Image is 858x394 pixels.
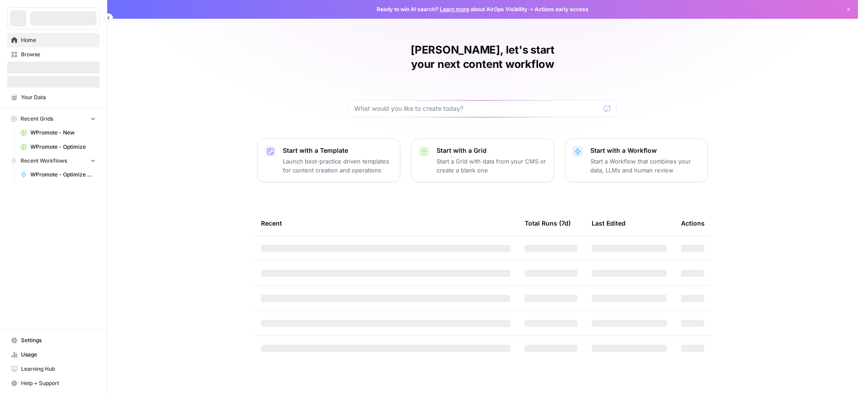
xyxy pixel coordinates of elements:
[7,333,100,348] a: Settings
[590,146,700,155] p: Start with a Workflow
[354,104,600,113] input: What would you like to create today?
[283,157,393,175] p: Launch best-practice driven templates for content creation and operations
[30,171,96,179] span: WPromote - Optimize Article
[17,168,100,182] a: WPromote - Optimize Article
[7,33,100,47] a: Home
[565,138,708,182] button: Start with a WorkflowStart a Workflow that combines your data, LLMs and human review
[437,157,547,175] p: Start a Grid with data from your CMS or create a blank one
[17,126,100,140] a: WPromote - New
[7,112,100,126] button: Recent Grids
[681,211,705,235] div: Actions
[257,138,400,182] button: Start with a TemplateLaunch best-practice driven templates for content creation and operations
[21,351,96,359] span: Usage
[440,6,469,13] a: Learn more
[7,154,100,168] button: Recent Workflows
[21,115,53,123] span: Recent Grids
[21,93,96,101] span: Your Data
[411,138,554,182] button: Start with a GridStart a Grid with data from your CMS or create a blank one
[7,376,100,390] button: Help + Support
[7,348,100,362] a: Usage
[7,47,100,62] a: Browse
[21,365,96,373] span: Learning Hub
[30,143,96,151] span: WPromote - Optimize
[21,36,96,44] span: Home
[21,336,96,344] span: Settings
[592,211,626,235] div: Last Edited
[21,157,67,165] span: Recent Workflows
[590,157,700,175] p: Start a Workflow that combines your data, LLMs and human review
[7,90,100,105] a: Your Data
[377,5,527,13] span: Ready to win AI search? about AirOps Visibility
[349,43,617,71] h1: [PERSON_NAME], let's start your next content workflow
[525,211,571,235] div: Total Runs (7d)
[534,5,589,13] span: Actions early access
[261,211,510,235] div: Recent
[283,146,393,155] p: Start with a Template
[21,379,96,387] span: Help + Support
[437,146,547,155] p: Start with a Grid
[7,362,100,376] a: Learning Hub
[30,129,96,137] span: WPromote - New
[17,140,100,154] a: WPromote - Optimize
[21,50,96,59] span: Browse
